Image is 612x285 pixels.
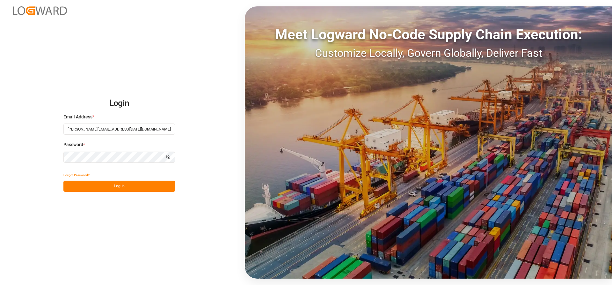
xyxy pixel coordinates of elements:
input: Enter your email [63,124,175,135]
button: Log In [63,181,175,192]
img: Logward_new_orange.png [13,6,67,15]
span: Email Address [63,114,92,120]
div: Meet Logward No-Code Supply Chain Execution: [245,24,612,45]
button: Forgot Password? [63,169,90,181]
h2: Login [63,93,175,114]
div: Customize Locally, Govern Globally, Deliver Fast [245,45,612,61]
span: Password [63,141,83,148]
